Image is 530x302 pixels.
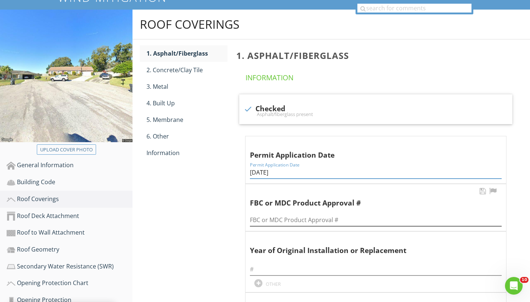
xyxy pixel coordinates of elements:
[244,111,508,117] div: Asphalt/fiberglass present
[146,66,227,74] div: 2. Concrete/Clay Tile
[520,277,529,283] span: 10
[250,214,502,226] input: FBC or MDC Product Approval #
[40,146,93,154] div: Upload cover photo
[7,161,132,170] div: General Information
[7,262,132,271] div: Secondary Water Resistance (SWR)
[37,144,96,155] button: Upload cover photo
[250,139,489,161] div: Permit Application Date
[7,245,132,254] div: Roof Geometry
[245,70,509,82] h4: Information
[250,187,489,208] div: FBC or MDC Product Approval #
[146,148,227,157] div: Information
[7,211,132,221] div: Roof Deck Attachment
[7,178,132,187] div: Building Code
[146,82,227,91] div: 3. Metal
[236,50,518,60] h3: 1. Asphalt/Fiberglass
[505,277,523,295] iframe: Intercom live chat
[146,132,227,141] div: 6. Other
[7,228,132,238] div: Roof to Wall Attachment
[140,17,240,32] div: Roof Coverings
[146,115,227,124] div: 5. Membrane
[146,49,227,58] div: 1. Asphalt/Fiberglass
[357,4,471,13] input: search for comments
[266,281,281,287] div: OTHER
[7,278,132,288] div: Opening Protection Chart
[7,194,132,204] div: Roof Coverings
[250,235,489,256] div: Year of Original Installation or Replacement
[250,166,502,179] input: Permit Application Date
[250,263,502,275] input: #
[146,99,227,108] div: 4. Built Up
